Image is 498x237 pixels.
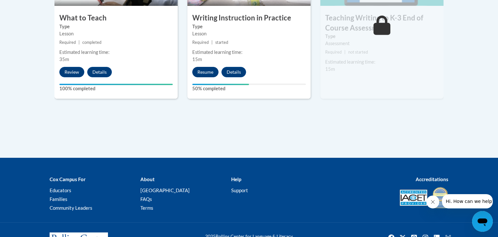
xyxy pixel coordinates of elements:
[400,190,427,206] img: Accredited IACET® Provider
[140,187,190,193] a: [GEOGRAPHIC_DATA]
[59,84,173,85] div: Your progress
[59,40,76,45] span: Required
[231,187,248,193] a: Support
[140,196,152,202] a: FAQs
[192,85,306,92] label: 50% completed
[4,5,53,10] span: Hi. How can we help?
[192,56,202,62] span: 15m
[82,40,101,45] span: completed
[50,176,86,182] b: Cox Campus For
[59,30,173,37] div: Lesson
[192,67,219,77] button: Resume
[59,67,84,77] button: Review
[78,40,80,45] span: |
[426,195,439,208] iframe: Close message
[187,13,311,23] h3: Writing Instruction in Practice
[348,50,368,55] span: not started
[416,176,448,182] b: Accreditations
[50,205,92,211] a: Community Leaders
[59,85,173,92] label: 100% completed
[320,13,444,33] h3: Teaching Writing to K-3 End of Course Assessment
[192,49,306,56] div: Estimated learning time:
[140,176,155,182] b: About
[325,40,439,47] div: Assessment
[87,67,112,77] button: Details
[221,67,246,77] button: Details
[325,58,439,66] div: Estimated learning time:
[192,84,249,85] div: Your progress
[192,30,306,37] div: Lesson
[211,40,213,45] span: |
[215,40,228,45] span: started
[59,56,69,62] span: 35m
[140,205,153,211] a: Terms
[432,186,448,209] img: IDA® Accredited
[50,196,67,202] a: Families
[231,176,241,182] b: Help
[59,49,173,56] div: Estimated learning time:
[442,194,493,208] iframe: Message from company
[325,33,439,40] label: Type
[472,211,493,232] iframe: Button to launch messaging window
[192,23,306,30] label: Type
[50,187,71,193] a: Educators
[325,66,335,72] span: 15m
[192,40,209,45] span: Required
[325,50,342,55] span: Required
[344,50,346,55] span: |
[59,23,173,30] label: Type
[54,13,178,23] h3: What to Teach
